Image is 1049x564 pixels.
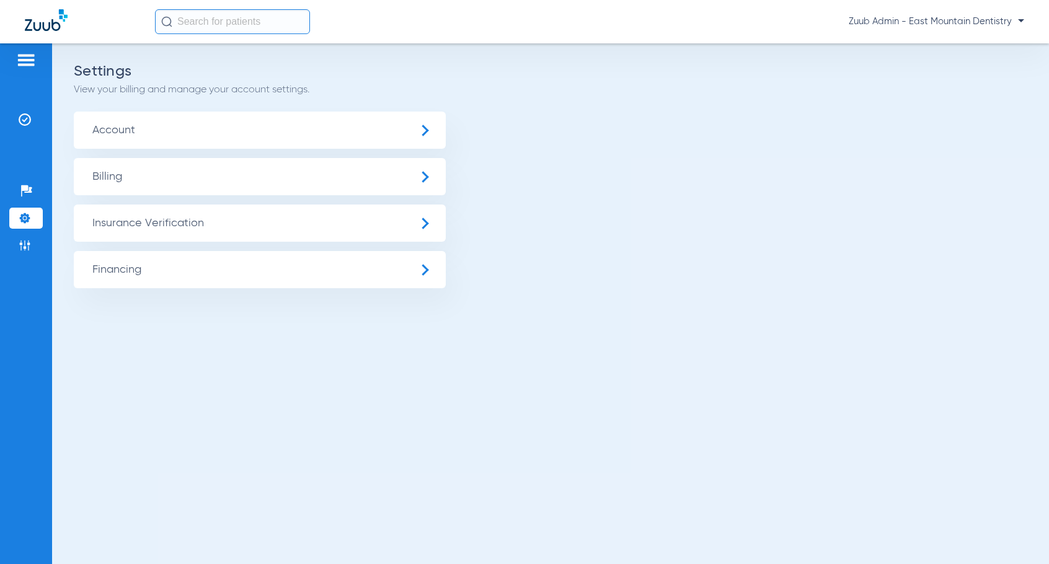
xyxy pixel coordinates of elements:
span: Account [74,112,446,149]
span: Financing [74,251,446,288]
span: Zuub Admin - East Mountain Dentistry [849,15,1024,28]
span: Insurance Verification [74,205,446,242]
span: Billing [74,158,446,195]
p: View your billing and manage your account settings. [74,84,1027,96]
h2: Settings [74,65,1027,77]
img: hamburger-icon [16,53,36,68]
img: Search Icon [161,16,172,27]
input: Search for patients [155,9,310,34]
iframe: Chat Widget [987,505,1049,564]
img: Zuub Logo [25,9,68,31]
